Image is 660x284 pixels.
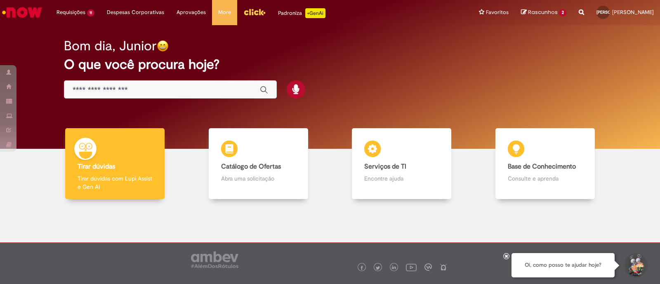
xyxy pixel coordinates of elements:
[278,8,325,18] div: Padroniza
[305,8,325,18] p: +GenAi
[406,262,417,272] img: logo_footer_youtube.png
[64,39,157,53] h2: Bom dia, Junior
[78,174,152,191] p: Tirar dúvidas com Lupi Assist e Gen Ai
[64,57,596,72] h2: O que você procura hoje?
[612,9,654,16] span: [PERSON_NAME]
[596,9,629,15] span: [PERSON_NAME]
[187,128,330,200] a: Catálogo de Ofertas Abra uma solicitação
[623,253,648,278] button: Iniciar Conversa de Suporte
[360,266,364,270] img: logo_footer_facebook.png
[78,162,115,171] b: Tirar dúvidas
[221,174,296,183] p: Abra uma solicitação
[521,9,566,16] a: Rascunhos
[508,162,576,171] b: Base de Conhecimento
[191,251,238,268] img: logo_footer_ambev_rotulo_gray.png
[243,6,266,18] img: click_logo_yellow_360x200.png
[330,128,474,200] a: Serviços de TI Encontre ajuda
[221,162,281,171] b: Catálogo de Ofertas
[364,162,406,171] b: Serviços de TI
[508,174,582,183] p: Consulte e aprenda
[440,263,447,271] img: logo_footer_naosei.png
[392,265,396,270] img: logo_footer_linkedin.png
[376,266,380,270] img: logo_footer_twitter.png
[43,128,187,200] a: Tirar dúvidas Tirar dúvidas com Lupi Assist e Gen Ai
[57,8,85,16] span: Requisições
[364,174,439,183] p: Encontre ajuda
[157,40,169,52] img: happy-face.png
[528,8,558,16] span: Rascunhos
[474,128,617,200] a: Base de Conhecimento Consulte e aprenda
[87,9,94,16] span: 11
[177,8,206,16] span: Aprovações
[511,253,615,277] div: Oi, como posso te ajudar hoje?
[218,8,231,16] span: More
[486,8,509,16] span: Favoritos
[1,4,43,21] img: ServiceNow
[424,263,432,271] img: logo_footer_workplace.png
[107,8,164,16] span: Despesas Corporativas
[559,9,566,16] span: 2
